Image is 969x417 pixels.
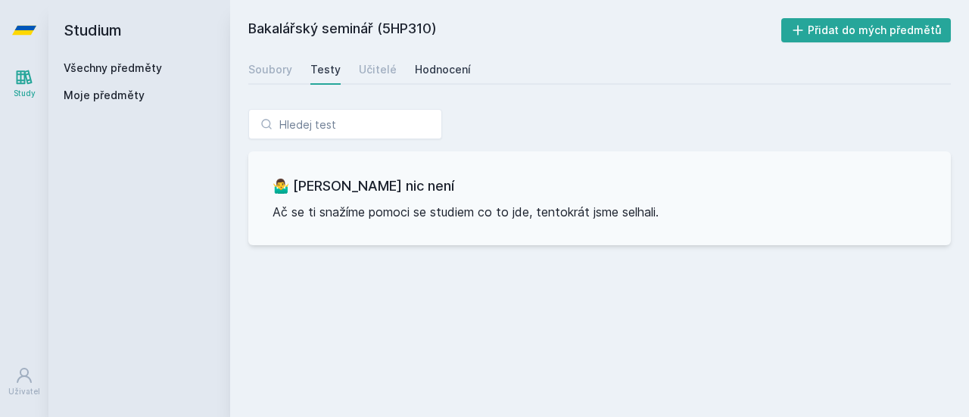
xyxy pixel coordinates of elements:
[273,176,927,197] h3: 🤷‍♂️ [PERSON_NAME] nic není
[8,386,40,397] div: Uživatel
[248,18,781,42] h2: Bakalářský seminář (5HP310)
[781,18,952,42] button: Přidat do mých předmětů
[3,61,45,107] a: Study
[248,62,292,77] div: Soubory
[310,62,341,77] div: Testy
[415,54,471,85] a: Hodnocení
[359,62,397,77] div: Učitelé
[64,88,145,103] span: Moje předměty
[415,62,471,77] div: Hodnocení
[14,88,36,99] div: Study
[3,359,45,405] a: Uživatel
[64,61,162,74] a: Všechny předměty
[359,54,397,85] a: Učitelé
[248,109,442,139] input: Hledej test
[248,54,292,85] a: Soubory
[273,203,927,221] p: Ač se ti snažíme pomoci se studiem co to jde, tentokrát jsme selhali.
[310,54,341,85] a: Testy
